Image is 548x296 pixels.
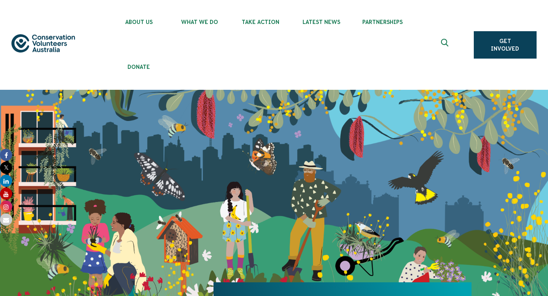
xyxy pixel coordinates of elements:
span: Take Action [230,19,291,25]
img: logo.svg [11,34,75,53]
a: Get Involved [474,31,537,59]
button: Expand search box Close search box [436,36,455,54]
span: What We Do [169,19,230,25]
span: Expand search box [441,39,450,51]
span: Partnerships [352,19,413,25]
span: Latest News [291,19,352,25]
span: Donate [108,64,169,70]
span: About Us [108,19,169,25]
